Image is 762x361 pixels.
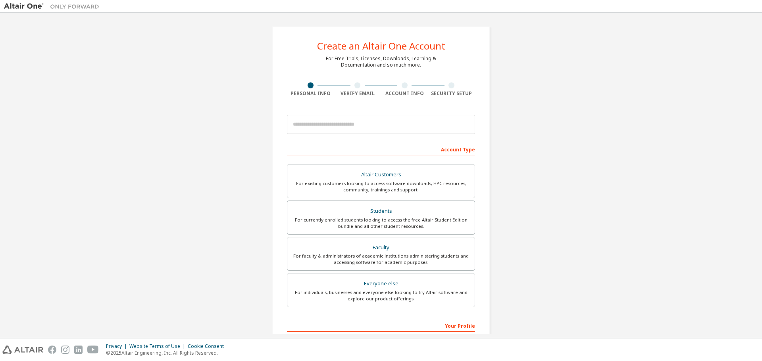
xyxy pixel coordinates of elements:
div: For existing customers looking to access software downloads, HPC resources, community, trainings ... [292,180,470,193]
div: Website Terms of Use [129,343,188,350]
div: Create an Altair One Account [317,41,445,51]
div: Cookie Consent [188,343,229,350]
div: For Free Trials, Licenses, Downloads, Learning & Documentation and so much more. [326,55,436,68]
img: altair_logo.svg [2,346,43,354]
div: For faculty & administrators of academic institutions administering students and accessing softwa... [292,253,470,265]
div: For currently enrolled students looking to access the free Altair Student Edition bundle and all ... [292,217,470,229]
div: Privacy [106,343,129,350]
div: Account Info [381,90,428,97]
img: facebook.svg [48,346,56,354]
div: Security Setup [428,90,475,97]
div: Students [292,206,470,217]
div: Altair Customers [292,169,470,180]
div: Personal Info [287,90,334,97]
div: Faculty [292,242,470,253]
div: Verify Email [334,90,381,97]
div: Your Profile [287,319,475,332]
img: Altair One [4,2,103,10]
img: instagram.svg [61,346,69,354]
p: © 2025 Altair Engineering, Inc. All Rights Reserved. [106,350,229,356]
img: linkedin.svg [74,346,83,354]
div: Everyone else [292,278,470,289]
div: For individuals, businesses and everyone else looking to try Altair software and explore our prod... [292,289,470,302]
div: Account Type [287,143,475,155]
img: youtube.svg [87,346,99,354]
